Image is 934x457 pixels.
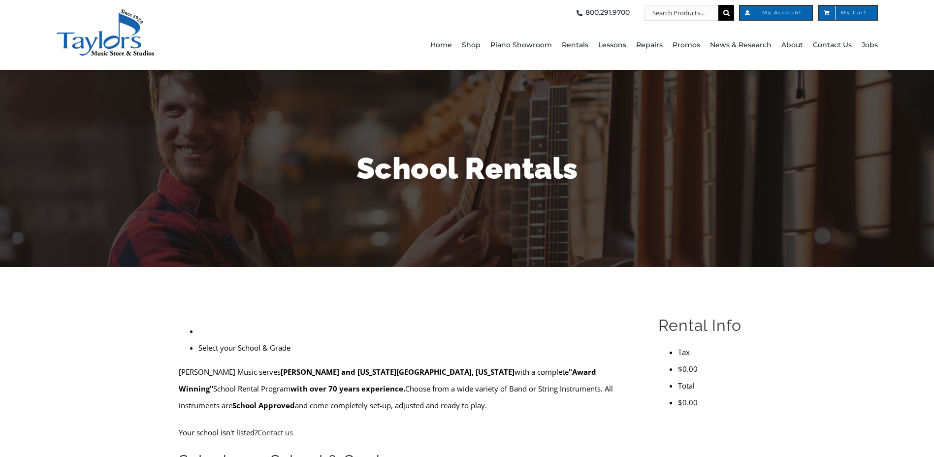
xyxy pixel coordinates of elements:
h1: School Rentals [179,148,755,189]
span: Home [430,37,452,53]
a: Promos [673,21,700,70]
span: My Account [750,10,802,15]
a: 800.291.9700 [574,5,630,21]
input: Search [718,5,734,21]
a: News & Research [710,21,772,70]
strong: [PERSON_NAME] and [US_STATE][GEOGRAPHIC_DATA], [US_STATE] [281,367,515,377]
strong: School Approved [232,400,295,410]
span: Jobs [862,37,878,53]
a: About [781,21,803,70]
nav: Top Right [270,5,878,21]
span: Shop [462,37,481,53]
a: My Account [739,5,813,21]
strong: with over 70 years experience. [290,384,405,393]
a: Shop [462,21,481,70]
a: Contact Us [813,21,852,70]
span: Lessons [598,37,626,53]
a: Contact us [258,427,293,437]
li: Select your School & Grade [198,339,635,356]
span: Promos [673,37,700,53]
p: [PERSON_NAME] Music serves with a complete School Rental Program Choose from a wide variety of Ba... [179,363,635,414]
a: taylors-music-store-west-chester [56,7,155,17]
span: Rentals [562,37,588,53]
span: Contact Us [813,37,852,53]
p: Your school isn't listed? [179,424,635,441]
li: $0.00 [678,360,755,377]
span: Repairs [636,37,663,53]
span: Piano Showroom [490,37,552,53]
a: Home [430,21,452,70]
span: About [781,37,803,53]
a: My Cart [818,5,878,21]
li: $0.00 [678,394,755,411]
span: My Cart [829,10,867,15]
a: Repairs [636,21,663,70]
a: Lessons [598,21,626,70]
a: Jobs [862,21,878,70]
h2: Rental Info [658,315,755,336]
span: News & Research [710,37,772,53]
a: Piano Showroom [490,21,552,70]
span: 800.291.9700 [585,5,630,21]
nav: Main Menu [270,21,878,70]
a: Rentals [562,21,588,70]
input: Search Products... [644,5,718,21]
li: Tax [678,344,755,360]
li: Total [678,377,755,394]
